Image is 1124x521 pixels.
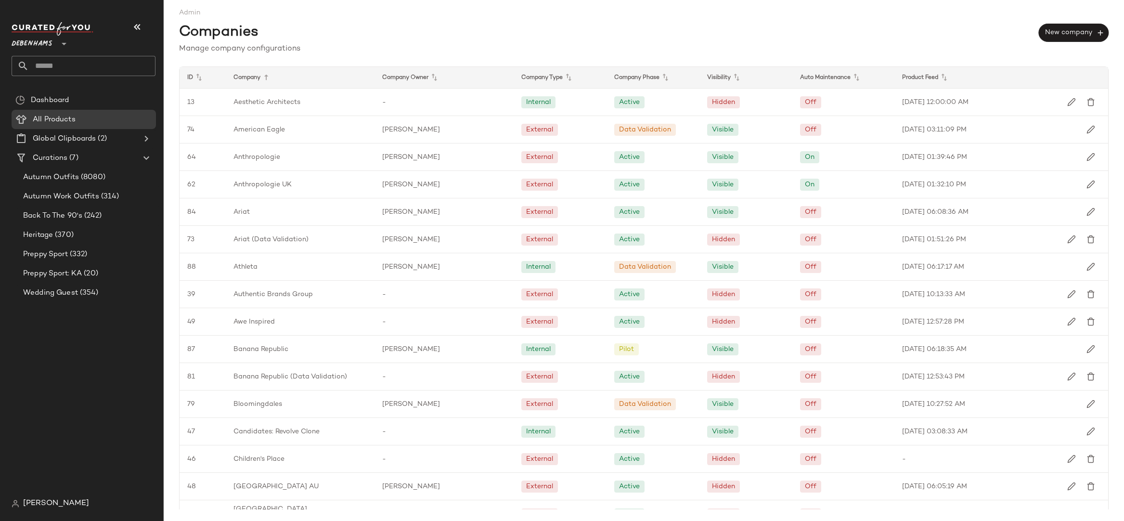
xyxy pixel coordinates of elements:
[1086,372,1095,381] img: svg%3e
[1086,345,1095,353] img: svg%3e
[233,97,300,107] span: Aesthetic Architects
[805,234,816,245] div: Off
[233,180,292,190] span: Anthropologie UK
[902,482,967,492] span: [DATE] 06:05:19 AM
[1039,24,1109,42] button: New company
[68,249,88,260] span: (332)
[902,372,965,382] span: [DATE] 12:53:43 PM
[23,268,82,279] span: Preppy Sport: KA
[526,125,553,135] div: External
[619,454,640,464] div: Active
[902,234,966,245] span: [DATE] 01:51:26 PM
[792,67,894,88] div: Auto Maintenance
[382,427,386,437] span: -
[712,482,735,492] div: Hidden
[187,289,195,300] span: 39
[902,427,968,437] span: [DATE] 03:08:33 AM
[67,153,78,164] span: (7)
[382,234,440,245] span: [PERSON_NAME]
[1067,98,1076,106] img: svg%3e
[619,427,640,437] div: Active
[902,97,969,107] span: [DATE] 12:00:00 AM
[1067,290,1076,299] img: svg%3e
[187,262,196,272] span: 88
[805,262,816,272] div: Off
[233,262,258,272] span: Athleta
[514,67,607,88] div: Company Type
[233,207,250,217] span: Ariat
[619,372,640,382] div: Active
[712,289,735,300] div: Hidden
[12,33,52,50] span: Debenhams
[894,67,1052,88] div: Product Feed
[902,180,966,190] span: [DATE] 01:32:10 PM
[805,97,816,107] div: Off
[96,133,106,144] span: (2)
[233,234,309,245] span: Ariat (Data Validation)
[179,43,1109,55] div: Manage company configurations
[805,509,816,520] div: Off
[902,262,964,272] span: [DATE] 06:17:17 AM
[805,152,814,162] div: On
[233,344,288,354] span: Banana Republic
[526,509,553,520] div: External
[187,234,194,245] span: 73
[187,509,195,520] span: 54
[233,399,282,409] span: Bloomingdales
[1086,400,1095,408] img: svg%3e
[33,153,67,164] span: Curations
[382,317,386,327] span: -
[526,152,553,162] div: External
[33,133,96,144] span: Global Clipboards
[1067,482,1076,491] img: svg%3e
[526,317,553,327] div: External
[233,427,320,437] span: Candidates: Revolve Clone
[526,234,553,245] div: External
[712,180,734,190] div: Visible
[187,97,194,107] span: 13
[233,372,347,382] span: Banana Republic (Data Validation)
[1045,28,1103,37] span: New company
[619,399,671,409] div: Data Validation
[712,454,735,464] div: Hidden
[712,234,735,245] div: Hidden
[805,125,816,135] div: Off
[619,262,671,272] div: Data Validation
[619,207,640,217] div: Active
[619,125,671,135] div: Data Validation
[187,399,195,409] span: 79
[1086,455,1095,463] img: svg%3e
[382,152,440,162] span: [PERSON_NAME]
[187,317,195,327] span: 49
[805,399,816,409] div: Off
[902,152,967,162] span: [DATE] 01:39:46 PM
[805,289,816,300] div: Off
[902,399,965,409] span: [DATE] 10:27:52 AM
[382,262,440,272] span: [PERSON_NAME]
[526,482,553,492] div: External
[187,482,196,492] span: 48
[699,67,792,88] div: Visibility
[902,317,964,327] span: [DATE] 12:57:28 PM
[526,344,551,354] div: Internal
[233,317,275,327] span: Awe Inspired
[99,191,119,202] span: (314)
[619,97,640,107] div: Active
[902,207,969,217] span: [DATE] 06:08:36 AM
[526,454,553,464] div: External
[233,125,285,135] span: American Eagle
[382,125,440,135] span: [PERSON_NAME]
[1086,262,1095,271] img: svg%3e
[375,67,514,88] div: Company Owner
[805,454,816,464] div: Off
[233,289,313,300] span: Authentic Brands Group
[805,207,816,217] div: Off
[712,97,735,107] div: Hidden
[187,372,195,382] span: 81
[619,344,634,354] div: Pilot
[382,399,440,409] span: [PERSON_NAME]
[619,509,640,520] div: Active
[607,67,699,88] div: Company Phase
[619,180,640,190] div: Active
[187,454,196,464] span: 46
